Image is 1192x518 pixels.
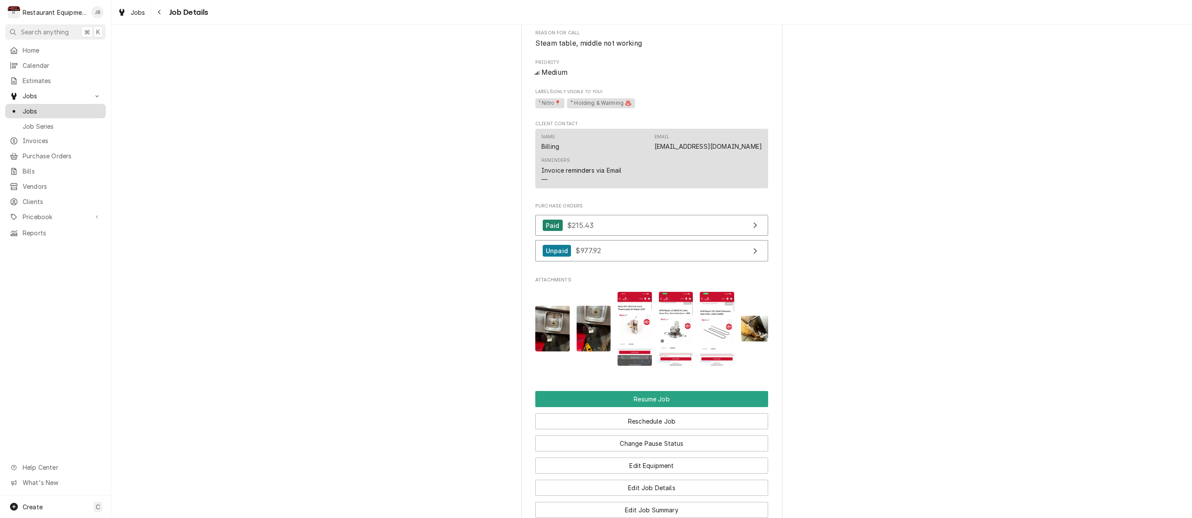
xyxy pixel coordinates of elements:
span: Attachments [535,277,768,284]
span: [object Object] [535,97,768,110]
span: Create [23,503,43,511]
div: Paid [543,220,563,231]
button: Resume Job [535,391,768,407]
div: Reminders [541,157,570,164]
span: Reason For Call [535,30,768,37]
span: Reports [23,228,101,237]
div: Button Group Row [535,429,768,451]
a: Estimates [5,74,106,88]
button: Search anything⌘K [5,24,106,40]
a: Jobs [114,5,149,20]
div: Priority [535,59,768,78]
a: Go to What's New [5,475,106,490]
div: Email [655,134,762,151]
span: $977.92 [575,246,601,255]
div: Unpaid [543,245,571,257]
span: Attachments [535,285,768,373]
a: Go to Jobs [5,89,106,103]
span: Labels [535,88,768,95]
img: 3uBbwZeGRpAk37Vi1V5A [618,292,652,366]
span: ⁴ Holding & Warming ♨️ [567,98,635,109]
span: C [96,502,100,511]
div: Name [541,134,555,140]
span: ⌘ [84,27,90,37]
div: R [8,6,20,18]
a: Clients [5,194,106,209]
span: Job Details [167,7,208,18]
a: Calendar [5,58,106,73]
div: [object Object] [535,88,768,110]
div: Email [655,134,670,140]
a: Home [5,43,106,57]
span: Reason For Call [535,38,768,49]
span: Clients [23,197,101,206]
a: Go to Help Center [5,460,106,475]
div: Medium [535,67,768,78]
button: Change Pause Status [535,435,768,451]
div: Purchase Orders [535,203,768,266]
button: Reschedule Job [535,413,768,429]
span: Job Series [23,122,101,131]
div: Button Group Row [535,451,768,474]
span: Estimates [23,76,101,85]
button: Edit Job Summary [535,502,768,518]
div: Billing [541,142,559,151]
a: Bills [5,164,106,178]
span: Help Center [23,463,101,472]
span: ¹ Nitro📍 [535,98,564,109]
img: dHijN9wORoOdSCZtuhyw [700,292,734,366]
span: Jobs [23,107,101,116]
div: Reminders [541,157,621,184]
span: Search anything [21,27,69,37]
img: ZI8CD9xQTeZTrslhTYgw [577,306,611,351]
button: Edit Job Details [535,480,768,496]
a: Purchase Orders [5,149,106,163]
span: K [96,27,100,37]
span: Calendar [23,61,101,70]
span: Client Contact [535,120,768,127]
div: Button Group Row [535,407,768,429]
div: Button Group Row [535,496,768,518]
span: Pricebook [23,212,88,221]
span: (Only Visible to You) [553,89,602,94]
span: Priority [535,67,768,78]
img: iH1wVsM6RzmKMstx9pIk [741,316,776,341]
span: Jobs [131,8,145,17]
span: Jobs [23,91,88,100]
div: Contact [535,129,768,188]
span: Bills [23,167,101,176]
div: Restaurant Equipment Diagnostics [23,8,87,17]
div: Client Contact [535,120,768,192]
div: Client Contact List [535,129,768,192]
button: Navigate back [153,5,167,19]
span: Steam table, middle not working [535,39,642,47]
a: Job Series [5,119,106,134]
div: Jaired Brunty's Avatar [91,6,104,18]
span: Priority [535,59,768,66]
a: [EMAIL_ADDRESS][DOMAIN_NAME] [655,143,762,150]
div: Invoice reminders via Email [541,166,621,175]
button: Edit Equipment [535,458,768,474]
span: Purchase Orders [535,203,768,210]
div: Button Group Row [535,391,768,407]
a: Jobs [5,104,106,118]
span: $215.43 [567,221,594,230]
div: — [541,175,547,184]
div: Restaurant Equipment Diagnostics's Avatar [8,6,20,18]
span: Purchase Orders [23,151,101,160]
a: Vendors [5,179,106,194]
div: Name [541,134,559,151]
span: Vendors [23,182,101,191]
div: Reason For Call [535,30,768,48]
a: View Purchase Order [535,240,768,261]
a: Reports [5,226,106,240]
img: XBwo7lZRYqE3fjlltang [535,306,570,351]
div: Attachments [535,277,768,373]
div: Button Group Row [535,474,768,496]
span: Home [23,46,101,55]
span: What's New [23,478,101,487]
a: View Purchase Order [535,215,768,236]
a: Go to Pricebook [5,210,106,224]
a: Invoices [5,134,106,148]
span: Invoices [23,136,101,145]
